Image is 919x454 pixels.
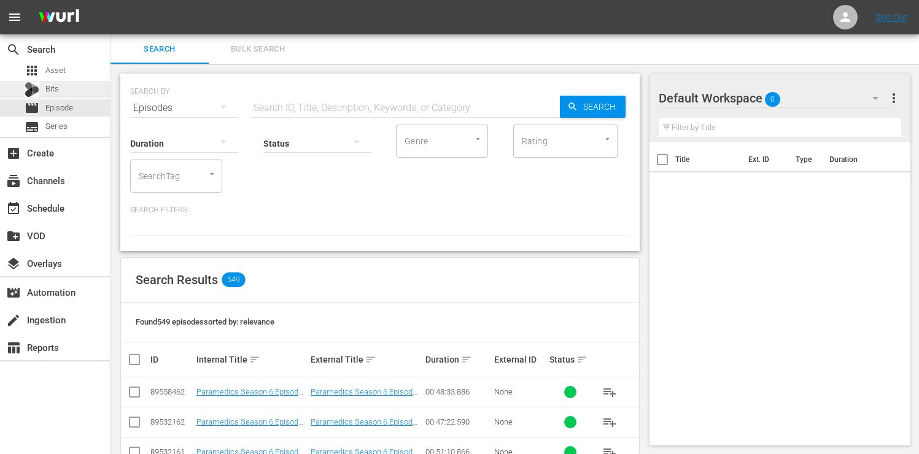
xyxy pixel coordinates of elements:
[560,96,626,118] button: Search
[6,174,21,188] span: Channels
[311,352,422,367] div: External Title
[6,42,21,57] span: Search
[365,354,376,365] span: sort
[494,387,546,396] div: None
[130,205,630,215] p: Search Filters:
[25,82,39,97] div: Bits
[602,385,617,399] span: playlist_add
[311,417,417,436] a: Paramedics Season 6 Episode 10
[6,201,21,216] span: Schedule
[595,407,624,437] button: playlist_add
[25,120,39,134] span: Series
[25,101,39,115] span: Episode
[6,146,21,161] span: Create
[576,354,587,365] span: sort
[45,64,66,77] span: Asset
[425,352,491,367] div: Duration
[494,355,546,364] div: External ID
[765,87,780,112] span: 0
[150,417,193,426] div: 89532162
[461,354,472,365] span: sort
[425,387,491,396] div: 00:48:33.886
[45,102,73,114] span: Episode
[150,387,193,396] div: 89558462
[822,142,896,177] th: Duration
[196,417,303,436] a: Paramedics Season 6 Episode 10 - Nine Now
[788,142,822,177] th: Type
[136,272,218,287] span: Search Results
[741,142,789,177] th: Ext. ID
[578,96,626,118] span: Search
[222,272,245,287] span: 549
[7,10,22,25] span: menu
[602,415,617,429] span: playlist_add
[602,133,613,145] button: Open
[6,256,21,271] span: Overlays
[6,229,21,244] span: VOD
[196,352,308,367] div: Internal Title
[886,91,901,106] span: more_vert
[595,377,624,407] button: playlist_add
[249,354,260,365] span: sort
[311,387,417,406] a: Paramedics Season 6 Episode 4
[549,352,592,367] div: Status
[136,317,274,326] span: Found 549 episodes sorted by: relevance
[130,91,238,125] div: Episodes
[216,42,300,56] span: Bulk Search
[472,133,484,145] button: Open
[494,417,546,426] div: None
[6,285,21,300] span: Automation
[29,3,88,32] img: ans4CAIJ8jUAAAAAAAAAAAAAAAAAAAAAAAAgQb4GAAAAAAAAAAAAAAAAAAAAAAAAJMjXAAAAAAAAAAAAAAAAAAAAAAAAgAT5G...
[659,81,891,115] div: Default Workspace
[25,63,39,78] span: Asset
[196,387,303,406] a: Paramedics Season 6 Episode 4 - Nine Now
[875,12,907,22] a: Sign Out
[118,42,201,56] span: Search
[150,355,193,364] div: ID
[425,417,491,426] div: 00:47:22.590
[6,340,21,355] span: Reports
[45,83,59,95] span: Bits
[675,142,741,177] th: Title
[6,313,21,328] span: Ingestion
[45,120,68,133] span: Series
[206,168,218,180] button: Open
[886,83,901,113] button: more_vert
